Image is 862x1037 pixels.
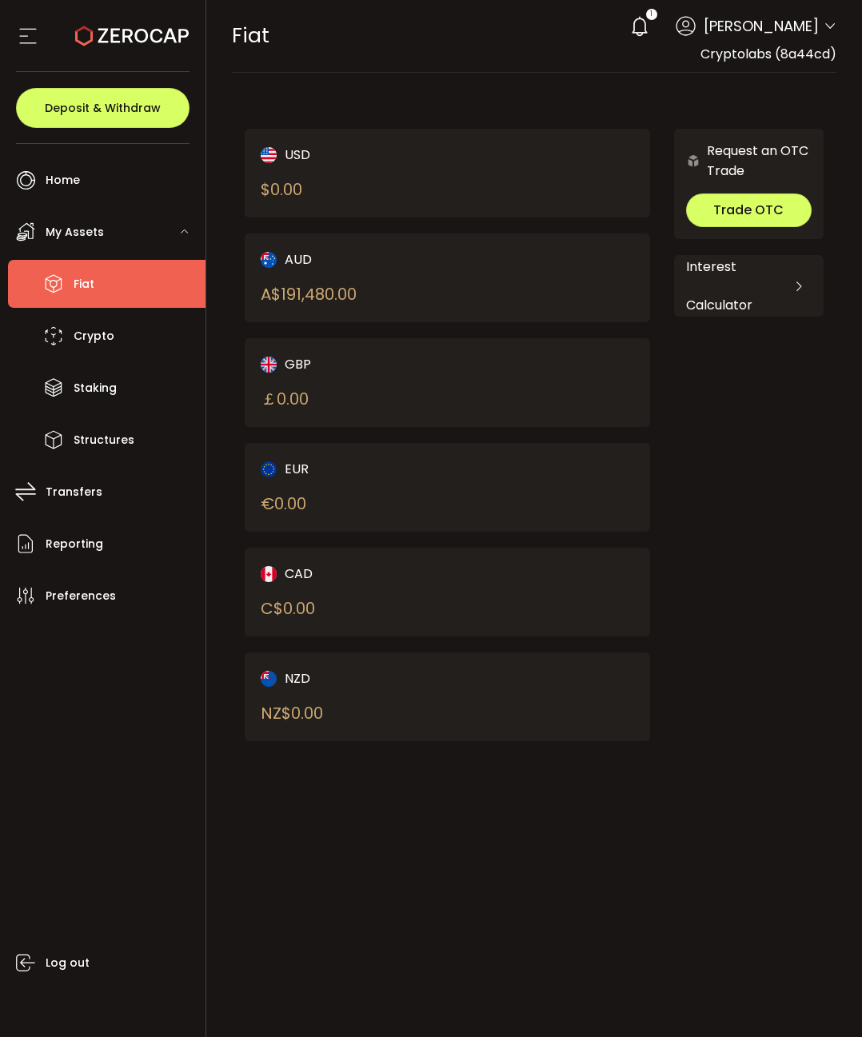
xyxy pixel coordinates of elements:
[261,596,315,620] div: C$ 0.00
[674,141,824,181] div: Request an OTC Trade
[261,564,429,584] div: CAD
[74,377,117,400] span: Staking
[261,357,277,373] img: gbp_portfolio.svg
[261,701,323,725] div: NZ$ 0.00
[16,88,190,128] button: Deposit & Withdraw
[713,201,784,219] span: Trade OTC
[46,532,103,556] span: Reporting
[46,951,90,975] span: Log out
[686,193,812,227] button: Trade OTC
[686,154,700,168] img: 6nGpN7MZ9FLuBP83NiajKbTRY4UzlzQtBKtCrLLspmCkSvCZHBKvY3NxgQaT5JnOQREvtQ257bXeeSTueZfAPizblJ+Fe8JwA...
[46,481,102,504] span: Transfers
[261,492,306,516] div: € 0.00
[261,671,277,687] img: nzd_portfolio.svg
[261,147,277,163] img: usd_portfolio.svg
[74,429,134,452] span: Structures
[74,273,94,296] span: Fiat
[261,459,429,479] div: EUR
[704,15,819,37] span: [PERSON_NAME]
[261,461,277,477] img: eur_portfolio.svg
[686,267,812,305] div: Interest Calculator
[74,325,114,348] span: Crypto
[261,252,277,268] img: aud_portfolio.svg
[261,668,429,688] div: NZD
[46,169,80,192] span: Home
[650,9,652,20] span: 1
[45,102,161,114] span: Deposit & Withdraw
[261,145,429,165] div: USD
[261,177,302,201] div: $ 0.00
[261,354,429,374] div: GBP
[261,249,429,269] div: AUD
[261,566,277,582] img: cad_portfolio.svg
[46,221,104,244] span: My Assets
[261,282,357,306] div: A$ 191,480.00
[46,584,116,608] span: Preferences
[232,22,269,50] span: Fiat
[782,960,862,1037] iframe: Chat Widget
[261,387,309,411] div: ￡ 0.00
[700,45,836,63] span: Cryptolabs (8a44cd)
